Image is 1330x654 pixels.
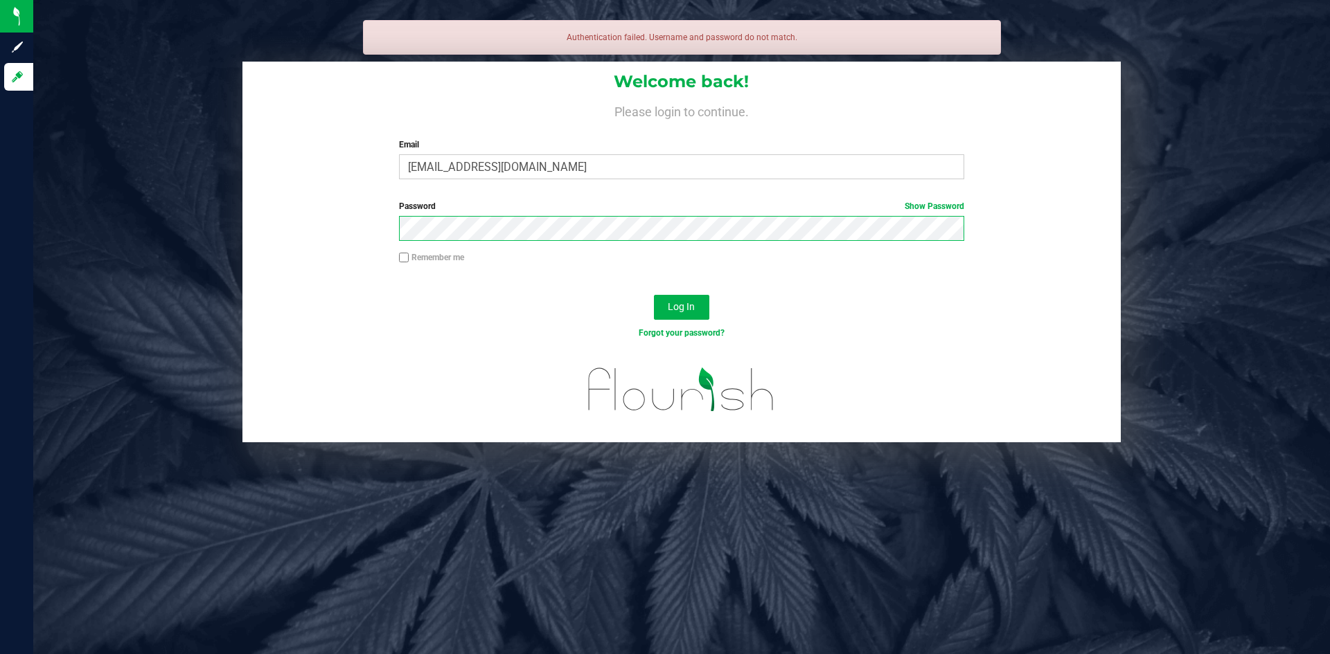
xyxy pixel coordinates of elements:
[399,201,436,211] span: Password
[363,20,1001,55] div: Authentication failed. Username and password do not match.
[639,328,725,338] a: Forgot your password?
[654,295,709,320] button: Log In
[668,301,695,312] span: Log In
[399,138,964,151] label: Email
[399,253,409,262] input: Remember me
[905,201,964,211] a: Show Password
[10,40,24,54] inline-svg: Sign up
[399,251,464,264] label: Remember me
[571,354,791,425] img: flourish_logo.svg
[242,73,1121,91] h1: Welcome back!
[242,102,1121,119] h4: Please login to continue.
[10,70,24,84] inline-svg: Log in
